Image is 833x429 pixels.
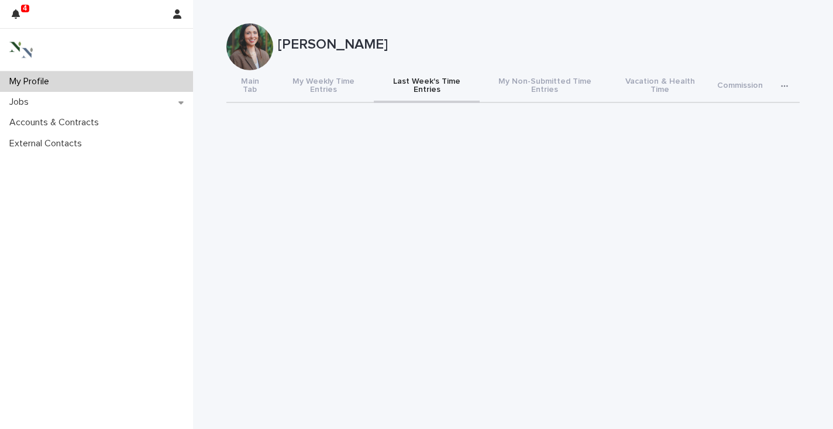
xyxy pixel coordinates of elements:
button: My Non-Submitted Time Entries [480,70,610,103]
button: Vacation & Health Time [610,70,710,103]
button: My Weekly Time Entries [273,70,374,103]
p: Jobs [5,97,38,108]
button: Commission [710,70,770,103]
p: [PERSON_NAME] [278,36,795,53]
div: 4 [12,7,27,28]
img: 3bAFpBnQQY6ys9Fa9hsD [9,38,33,61]
p: External Contacts [5,138,91,149]
button: Last Week's Time Entries [374,70,480,103]
p: 4 [23,4,27,12]
p: My Profile [5,76,58,87]
p: Accounts & Contracts [5,117,108,128]
button: Main Tab [226,70,273,103]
